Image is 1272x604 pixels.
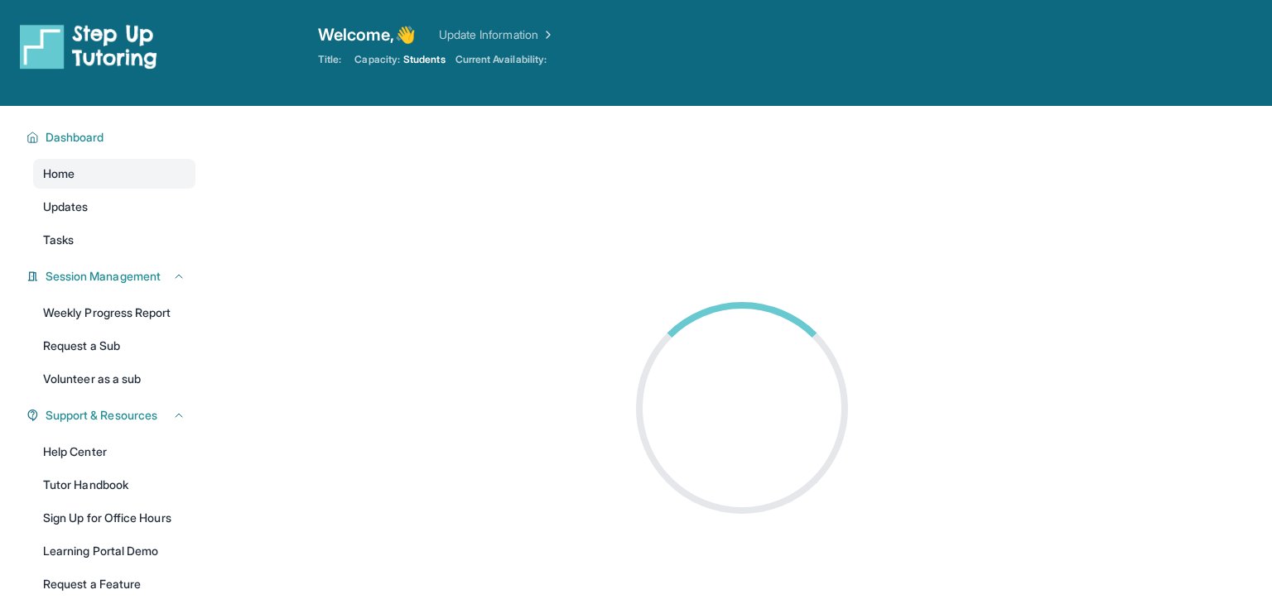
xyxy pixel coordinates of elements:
[43,232,74,248] span: Tasks
[403,53,446,66] span: Students
[33,159,195,189] a: Home
[43,199,89,215] span: Updates
[439,26,555,43] a: Update Information
[39,407,185,424] button: Support & Resources
[33,503,195,533] a: Sign Up for Office Hours
[33,192,195,222] a: Updates
[46,129,104,146] span: Dashboard
[538,26,555,43] img: Chevron Right
[33,298,195,328] a: Weekly Progress Report
[33,225,195,255] a: Tasks
[39,268,185,285] button: Session Management
[33,470,195,500] a: Tutor Handbook
[354,53,400,66] span: Capacity:
[46,407,157,424] span: Support & Resources
[39,129,185,146] button: Dashboard
[33,536,195,566] a: Learning Portal Demo
[455,53,547,66] span: Current Availability:
[33,569,195,599] a: Request a Feature
[318,23,416,46] span: Welcome, 👋
[46,268,161,285] span: Session Management
[43,165,75,182] span: Home
[33,437,195,467] a: Help Center
[33,331,195,361] a: Request a Sub
[318,53,341,66] span: Title:
[33,364,195,394] a: Volunteer as a sub
[20,23,157,70] img: logo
